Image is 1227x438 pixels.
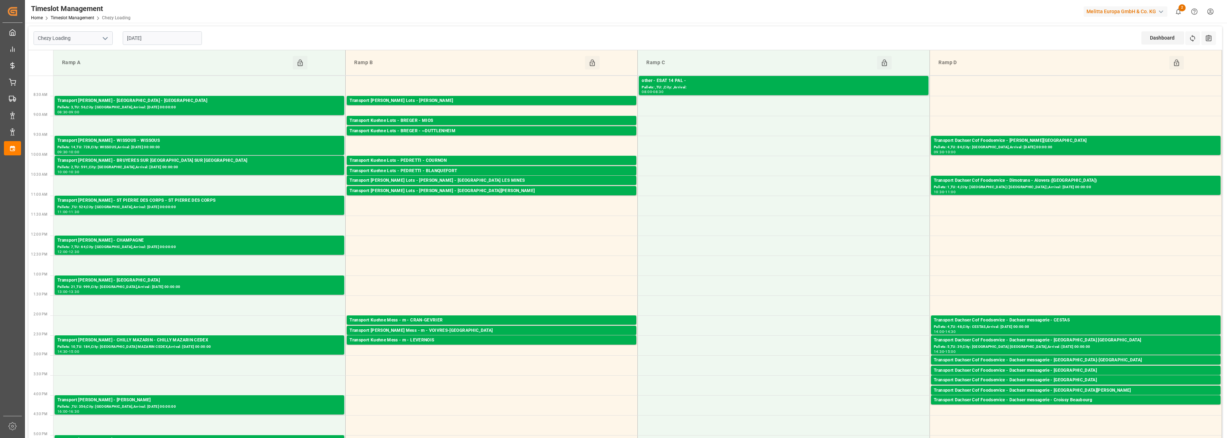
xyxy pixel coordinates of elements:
div: Ramp A [59,56,293,69]
div: Pallets: 14,TU: 728,City: WISSOUS,Arrival: [DATE] 00:00:00 [57,144,341,150]
div: 10:30 [69,170,79,174]
span: 2 [1178,4,1186,11]
div: Transport [PERSON_NAME] - CHILLY MAZARIN - CHILLY MAZARIN CEDEX [57,337,341,344]
div: Transport Dachser Cof Foodservice - Dachser messagerie - [GEOGRAPHIC_DATA] [934,367,1218,374]
span: 12:00 PM [31,232,47,236]
div: Transport [PERSON_NAME] Mess - m - VOIVRES-[GEOGRAPHIC_DATA] [350,327,633,334]
div: Transport Kuehne Lots - PEDRETTI - BLANQUEFORT [350,168,633,175]
div: 09:00 [69,110,79,114]
div: - [68,170,69,174]
button: open menu [100,33,110,44]
div: Transport [PERSON_NAME] - CHAMPAGNE [57,237,341,244]
div: Pallets: 1,TU: 66,City: Croissy Beaubourg,Arrival: [DATE] 00:00:00 [934,404,1218,410]
a: Home [31,15,43,20]
div: Ramp C [643,56,877,69]
div: 10:00 [57,170,68,174]
div: Pallets: 1,TU: 4,City: [GEOGRAPHIC_DATA] ([GEOGRAPHIC_DATA]),Arrival: [DATE] 00:00:00 [934,184,1218,190]
span: 2:00 PM [34,312,47,316]
div: Transport Kuehne Lots - BREGER - MIOS [350,117,633,124]
div: Ramp B [351,56,585,69]
input: Type to search/select [34,31,113,45]
div: 12:00 [57,250,68,253]
div: Transport Dachser Cof Foodservice - Dachser messagerie - CESTAS [934,317,1218,324]
div: Pallets: 21,TU: 999,City: [GEOGRAPHIC_DATA],Arrival: [DATE] 00:00:00 [57,284,341,290]
div: 08:30 [57,110,68,114]
div: - [68,110,69,114]
div: - [68,290,69,293]
div: Transport Dachser Cof Foodservice - Dachser messagerie - [GEOGRAPHIC_DATA] [934,377,1218,384]
div: 11:00 [945,190,956,194]
div: - [944,150,945,154]
div: Transport Kuehne Mess - m - LEVERNOIS [350,337,633,344]
div: 14:30 [945,330,956,333]
a: Timeslot Management [51,15,94,20]
div: Transport [PERSON_NAME] - [PERSON_NAME] [57,397,341,404]
span: 10:00 AM [31,153,47,156]
div: 14:30 [57,350,68,353]
div: Transport Kuehne Lots - BREGER - ~DUTTLENHEIM [350,128,633,135]
div: 08:00 [642,90,652,93]
div: - [68,150,69,154]
div: - [68,210,69,213]
div: 15:00 [69,350,79,353]
div: Transport [PERSON_NAME] - [GEOGRAPHIC_DATA] [57,277,341,284]
button: Melitta Europa GmbH & Co. KG [1084,5,1170,18]
div: Pallets: 1,TU: 14,City: [GEOGRAPHIC_DATA][PERSON_NAME],Arrival: [DATE] 00:00:00 [934,394,1218,400]
div: Transport [PERSON_NAME] - BRUYERES SUR [GEOGRAPHIC_DATA] SUR [GEOGRAPHIC_DATA] [57,157,341,164]
div: Transport Dachser Cof Foodservice - Dachser messagerie - [GEOGRAPHIC_DATA] [GEOGRAPHIC_DATA] [934,337,1218,344]
div: Pallets: 3,TU: 56,City: [GEOGRAPHIC_DATA],Arrival: [DATE] 00:00:00 [57,104,341,110]
div: 09:30 [934,150,944,154]
div: 14:30 [934,350,944,353]
div: Pallets: 5,TU: 123,City: [GEOGRAPHIC_DATA],Arrival: [DATE] 00:00:00 [350,175,633,181]
div: Transport [PERSON_NAME] Lots - [PERSON_NAME] - [GEOGRAPHIC_DATA] LES MINES [350,177,633,184]
span: 3:30 PM [34,372,47,376]
div: Pallets: ,TU: ,City: ,Arrival: [642,84,926,91]
div: 10:00 [945,150,956,154]
div: Pallets: 1,TU: 84,City: [GEOGRAPHIC_DATA],Arrival: [DATE] 00:00:00 [350,184,633,190]
div: Transport [PERSON_NAME] - [GEOGRAPHIC_DATA] - [GEOGRAPHIC_DATA] [57,97,341,104]
div: Transport [PERSON_NAME] Lots - [PERSON_NAME] - [GEOGRAPHIC_DATA][PERSON_NAME] [350,187,633,195]
div: - [944,350,945,353]
input: DD-MM-YYYY [123,31,202,45]
div: Pallets: 2,TU: 591,City: [GEOGRAPHIC_DATA],Arrival: [DATE] 00:00:00 [57,164,341,170]
div: Transport Dachser Cof Foodservice - Dachser messagerie - [GEOGRAPHIC_DATA][PERSON_NAME] [934,387,1218,394]
span: 4:00 PM [34,392,47,396]
div: Pallets: 3,TU: 68,City: ~[GEOGRAPHIC_DATA],Arrival: [DATE] 00:00:00 [350,135,633,141]
div: Pallets: ,TU: 7,City: CRAN-GEVRIER,Arrival: [DATE] 00:00:00 [350,324,633,330]
span: 9:30 AM [34,133,47,136]
span: 2:30 PM [34,332,47,336]
span: 3:00 PM [34,352,47,356]
span: 9:00 AM [34,113,47,117]
div: 11:00 [57,210,68,213]
div: Pallets: 7,TU: 64,City: [GEOGRAPHIC_DATA],Arrival: [DATE] 00:00:00 [57,244,341,250]
span: 11:00 AM [31,192,47,196]
span: 5:00 PM [34,432,47,436]
div: Transport Kuehne Lots - PEDRETTI - COURNON [350,157,633,164]
span: 4:30 PM [34,412,47,416]
div: Transport [PERSON_NAME] Lots - [PERSON_NAME] [350,97,633,104]
div: 10:00 [69,150,79,154]
button: Help Center [1186,4,1202,20]
div: Dashboard [1141,31,1184,45]
div: - [68,410,69,413]
div: - [68,350,69,353]
div: Pallets: 10,TU: 184,City: [GEOGRAPHIC_DATA] MAZARIN CEDEX,Arrival: [DATE] 00:00:00 [57,344,341,350]
span: 1:30 PM [34,292,47,296]
div: - [652,90,653,93]
span: 8:30 AM [34,93,47,97]
div: Pallets: 1,TU: 2,City: [GEOGRAPHIC_DATA],Arrival: [DATE] 00:00:00 [934,384,1218,390]
div: Pallets: 4,TU: 48,City: CESTAS,Arrival: [DATE] 00:00:00 [934,324,1218,330]
div: Ramp D [936,56,1169,69]
div: Melitta Europa GmbH & Co. KG [1084,6,1167,17]
div: Transport Kuehne Mess - m - CRAN-GEVRIER [350,317,633,324]
div: 12:30 [69,250,79,253]
div: Pallets: ,TU: 112,City: [GEOGRAPHIC_DATA][PERSON_NAME],Arrival: [DATE] 00:00:00 [350,195,633,201]
div: Pallets: 2,TU: 602,City: [GEOGRAPHIC_DATA],Arrival: [DATE] 00:00:00 [350,164,633,170]
span: 1:00 PM [34,272,47,276]
div: Transport [PERSON_NAME] - ST PIERRE DES CORPS - ST PIERRE DES CORPS [57,197,341,204]
div: Pallets: 1,TU: 15,City: [GEOGRAPHIC_DATA],Arrival: [DATE] 00:00:00 [934,374,1218,380]
div: Pallets: ,TU: 148,City: [GEOGRAPHIC_DATA]-[GEOGRAPHIC_DATA],Arrival: [DATE] 00:00:00 [934,364,1218,370]
div: - [944,330,945,333]
div: Pallets: ,TU: 356,City: [GEOGRAPHIC_DATA],Arrival: [DATE] 00:00:00 [57,404,341,410]
div: 09:30 [57,150,68,154]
